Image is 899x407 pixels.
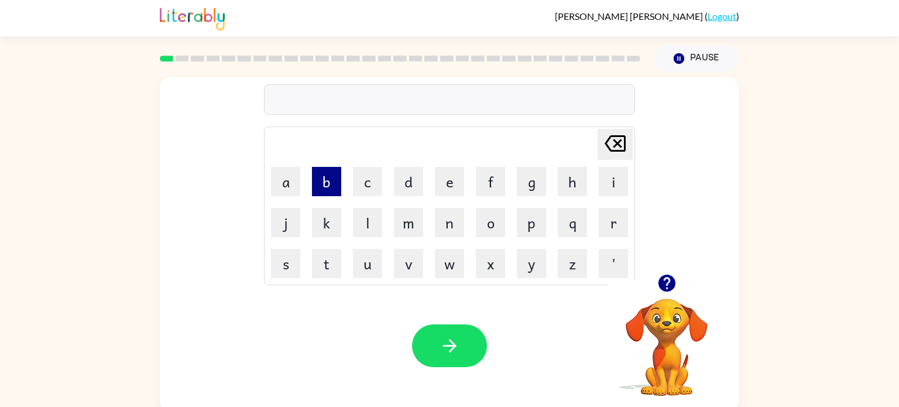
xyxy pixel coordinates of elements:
div: ( ) [555,11,739,22]
button: v [394,249,423,278]
button: b [312,167,341,196]
button: p [517,208,546,237]
button: y [517,249,546,278]
button: q [558,208,587,237]
span: [PERSON_NAME] [PERSON_NAME] [555,11,705,22]
button: l [353,208,382,237]
button: t [312,249,341,278]
button: s [271,249,300,278]
video: Your browser must support playing .mp4 files to use Literably. Please try using another browser. [608,281,725,398]
button: k [312,208,341,237]
button: r [599,208,628,237]
button: n [435,208,464,237]
button: Pause [654,45,739,72]
button: d [394,167,423,196]
button: g [517,167,546,196]
button: a [271,167,300,196]
button: f [476,167,505,196]
button: w [435,249,464,278]
button: c [353,167,382,196]
a: Logout [708,11,736,22]
button: o [476,208,505,237]
img: Literably [160,5,225,30]
button: u [353,249,382,278]
button: ' [599,249,628,278]
button: m [394,208,423,237]
button: j [271,208,300,237]
button: e [435,167,464,196]
button: i [599,167,628,196]
button: z [558,249,587,278]
button: h [558,167,587,196]
button: x [476,249,505,278]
